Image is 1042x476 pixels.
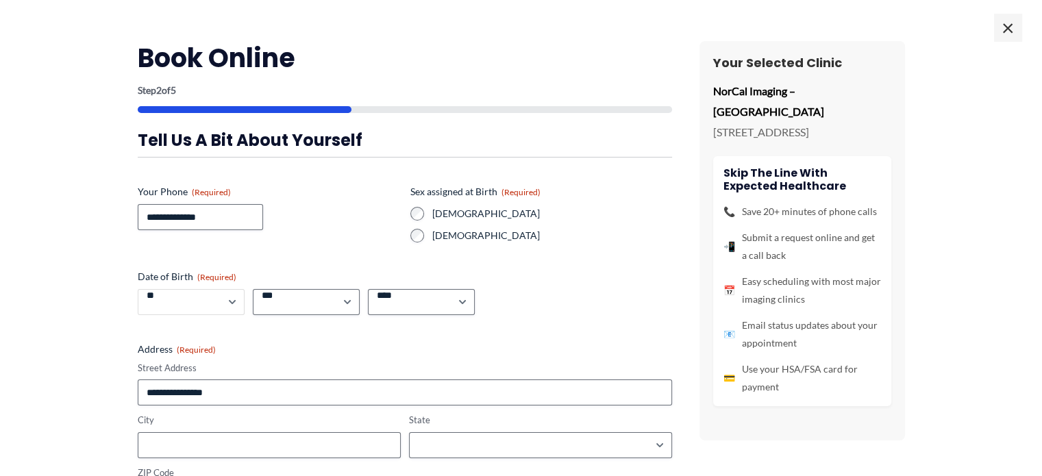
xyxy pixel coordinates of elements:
h2: Book Online [138,41,672,75]
li: Use your HSA/FSA card for payment [723,360,881,396]
legend: Address [138,342,216,356]
label: City [138,414,401,427]
span: (Required) [192,187,231,197]
p: NorCal Imaging – [GEOGRAPHIC_DATA] [713,81,891,121]
h3: Your Selected Clinic [713,55,891,71]
span: 📲 [723,238,735,255]
span: (Required) [501,187,541,197]
h3: Tell us a bit about yourself [138,129,672,151]
span: × [994,14,1021,41]
span: (Required) [177,345,216,355]
h4: Skip the line with Expected Healthcare [723,166,881,192]
span: 📅 [723,281,735,299]
label: [DEMOGRAPHIC_DATA] [432,207,672,221]
li: Email status updates about your appointment [723,316,881,352]
span: 📧 [723,325,735,343]
label: State [409,414,672,427]
li: Easy scheduling with most major imaging clinics [723,273,881,308]
legend: Date of Birth [138,270,236,284]
label: [DEMOGRAPHIC_DATA] [432,229,672,242]
p: Step of [138,86,672,95]
li: Submit a request online and get a call back [723,229,881,264]
span: 5 [171,84,176,96]
span: 2 [156,84,162,96]
span: 💳 [723,369,735,387]
label: Your Phone [138,185,399,199]
legend: Sex assigned at Birth [410,185,541,199]
li: Save 20+ minutes of phone calls [723,203,881,221]
span: (Required) [197,272,236,282]
span: 📞 [723,203,735,221]
p: [STREET_ADDRESS] [713,122,891,142]
label: Street Address [138,362,672,375]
